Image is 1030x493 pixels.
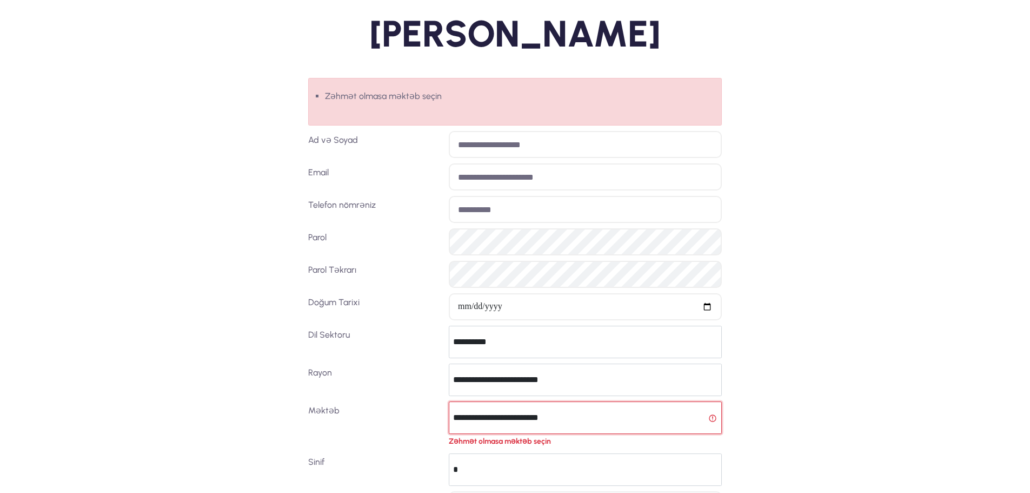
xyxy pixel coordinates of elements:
[304,364,445,396] label: Rayon
[304,326,445,358] label: Dil Sektoru
[203,11,827,56] h2: [PERSON_NAME]
[304,163,445,190] label: Email
[304,131,445,158] label: Ad və Soyad
[304,196,445,223] label: Telefon nömrəniz
[304,453,445,486] label: Sinif
[449,437,551,446] strong: Zəhmət olmasa məktəb seçin
[304,228,445,255] label: Parol
[304,261,445,288] label: Parol Təkrarı
[304,402,445,448] label: Məktəb
[325,89,716,103] li: Zəhmət olmasa məktəb seçin
[304,293,445,320] label: Doğum Tarixi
